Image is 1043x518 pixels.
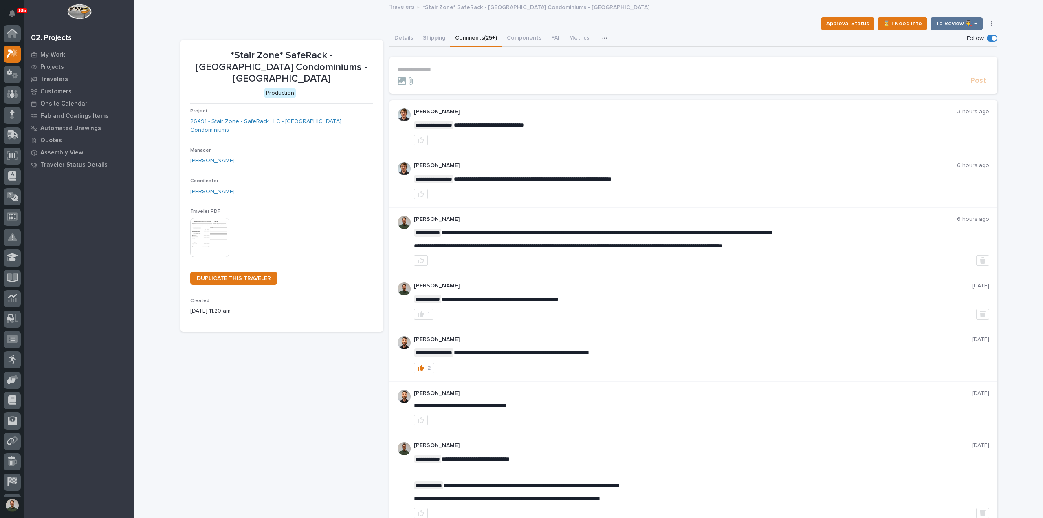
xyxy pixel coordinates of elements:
[564,30,594,47] button: Metrics
[40,112,109,120] p: Fab and Coatings Items
[398,336,411,349] img: AGNmyxaji213nCK4JzPdPN3H3CMBhXDSA2tJ_sy3UIa5=s96-c
[190,209,220,214] span: Traveler PDF
[972,390,989,397] p: [DATE]
[418,30,450,47] button: Shipping
[546,30,564,47] button: FAI
[40,137,62,144] p: Quotes
[450,30,502,47] button: Comments (25+)
[190,272,277,285] a: DUPLICATE THIS TRAVELER
[957,216,989,223] p: 6 hours ago
[190,179,218,183] span: Coordinator
[427,365,431,371] div: 2
[414,108,957,115] p: [PERSON_NAME]
[936,19,977,29] span: To Review 👨‍🏭 →
[264,88,296,98] div: Production
[970,76,986,86] span: Post
[931,17,983,30] button: To Review 👨‍🏭 →
[389,30,418,47] button: Details
[40,125,101,132] p: Automated Drawings
[31,34,72,43] div: 02. Projects
[398,162,411,175] img: AOh14GhWdCmNGdrYYOPqe-VVv6zVZj5eQYWy4aoH1XOH=s96-c
[24,134,134,146] a: Quotes
[190,109,207,114] span: Project
[414,415,428,425] button: like this post
[40,88,72,95] p: Customers
[976,255,989,266] button: Delete post
[40,64,64,71] p: Projects
[398,442,411,455] img: AATXAJw4slNr5ea0WduZQVIpKGhdapBAGQ9xVsOeEvl5=s96-c
[972,442,989,449] p: [DATE]
[414,189,428,199] button: like this post
[976,309,989,320] button: Delete post
[40,100,88,108] p: Onsite Calendar
[957,108,989,115] p: 3 hours ago
[4,497,21,514] button: users-avatar
[972,336,989,343] p: [DATE]
[502,30,546,47] button: Components
[10,10,21,23] div: Notifications105
[398,216,411,229] img: AATXAJw4slNr5ea0WduZQVIpKGhdapBAGQ9xVsOeEvl5=s96-c
[190,157,235,165] a: [PERSON_NAME]
[4,5,21,22] button: Notifications
[398,282,411,295] img: AATXAJw4slNr5ea0WduZQVIpKGhdapBAGQ9xVsOeEvl5=s96-c
[878,17,927,30] button: ⏳ I Need Info
[197,276,271,281] span: DUPLICATE THIS TRAVELER
[414,282,972,289] p: [PERSON_NAME]
[24,122,134,134] a: Automated Drawings
[957,162,989,169] p: 6 hours ago
[967,76,989,86] button: Post
[190,187,235,196] a: [PERSON_NAME]
[18,8,26,13] p: 105
[190,307,373,315] p: [DATE] 11:20 am
[24,97,134,110] a: Onsite Calendar
[24,146,134,159] a: Assembly View
[414,135,428,145] button: like this post
[389,2,414,11] a: Travelers
[883,19,922,29] span: ⏳ I Need Info
[24,159,134,171] a: Traveler Status Details
[826,19,869,29] span: Approval Status
[190,148,211,153] span: Manager
[414,390,972,397] p: [PERSON_NAME]
[190,298,209,303] span: Created
[414,216,957,223] p: [PERSON_NAME]
[24,73,134,85] a: Travelers
[423,2,649,11] p: *Stair Zone* SafeRack - [GEOGRAPHIC_DATA] Condominiums - [GEOGRAPHIC_DATA]
[414,162,957,169] p: [PERSON_NAME]
[24,85,134,97] a: Customers
[40,149,83,157] p: Assembly View
[967,35,984,42] p: Follow
[40,161,108,169] p: Traveler Status Details
[24,61,134,73] a: Projects
[414,309,433,320] button: 1
[24,48,134,61] a: My Work
[40,51,65,59] p: My Work
[414,363,434,373] button: 2
[67,4,91,19] img: Workspace Logo
[398,390,411,403] img: AGNmyxaji213nCK4JzPdPN3H3CMBhXDSA2tJ_sy3UIa5=s96-c
[190,50,373,85] p: *Stair Zone* SafeRack - [GEOGRAPHIC_DATA] Condominiums - [GEOGRAPHIC_DATA]
[821,17,874,30] button: Approval Status
[972,282,989,289] p: [DATE]
[414,255,428,266] button: like this post
[414,442,972,449] p: [PERSON_NAME]
[398,108,411,121] img: AOh14GhWdCmNGdrYYOPqe-VVv6zVZj5eQYWy4aoH1XOH=s96-c
[24,110,134,122] a: Fab and Coatings Items
[427,311,430,317] div: 1
[190,117,373,134] a: 26491 - Stair Zone - SafeRack LLC - [GEOGRAPHIC_DATA] Condominiums
[414,336,972,343] p: [PERSON_NAME]
[40,76,68,83] p: Travelers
